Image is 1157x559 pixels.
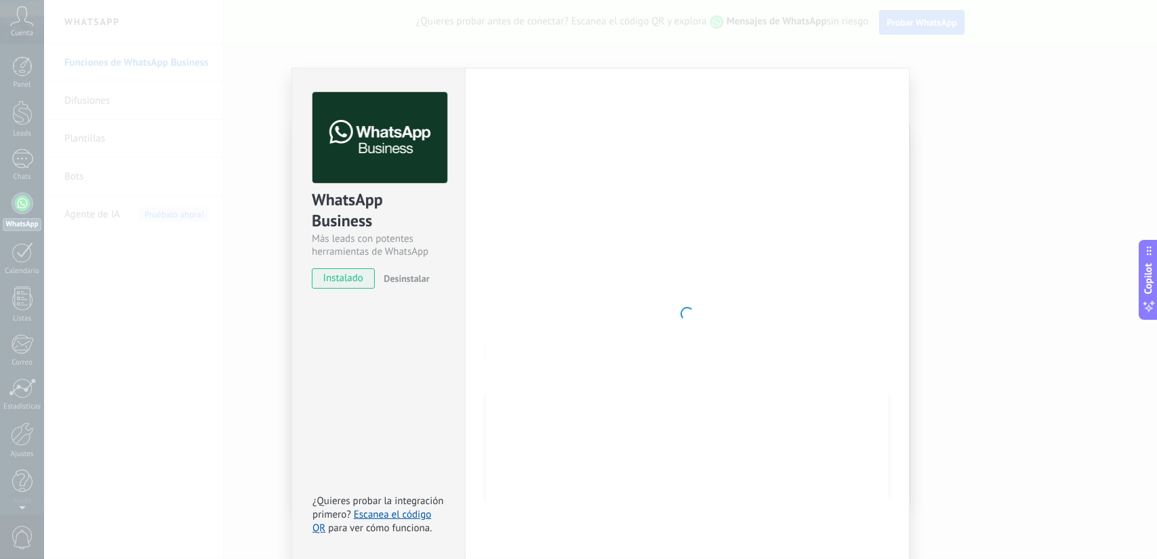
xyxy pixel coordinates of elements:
span: Copilot [1142,263,1156,294]
img: logo_main.png [312,92,447,184]
div: Más leads con potentes herramientas de WhatsApp [312,232,445,258]
span: instalado [312,268,374,289]
span: Desinstalar [384,272,429,285]
span: para ver cómo funciona. [328,522,432,535]
a: Escanea el código QR [312,508,431,535]
div: WhatsApp Business [312,189,445,232]
span: ¿Quieres probar la integración primero? [312,495,444,521]
button: Desinstalar [378,268,429,289]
